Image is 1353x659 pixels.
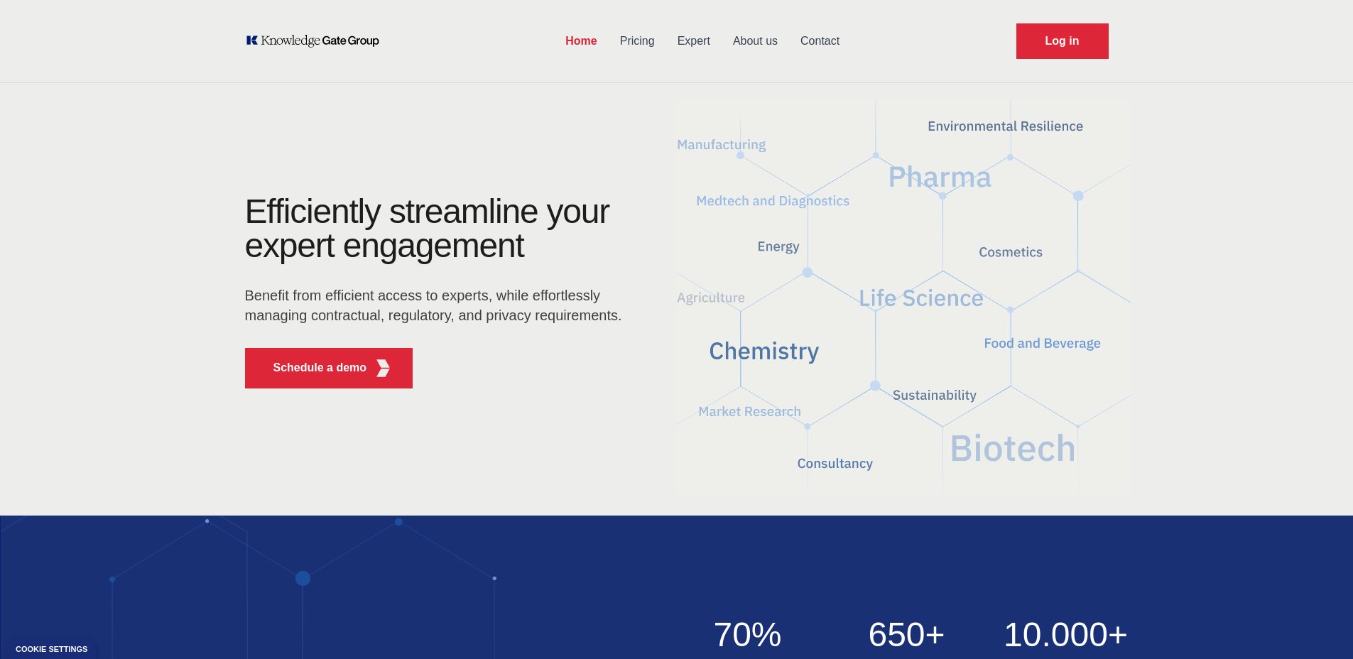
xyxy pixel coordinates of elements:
p: Benefit from efficient access to experts, while effortlessly managing contractual, regulatory, an... [245,285,631,325]
h2: 70% [677,618,819,652]
iframe: Chat Widget [1282,591,1353,659]
button: Schedule a demoKGG Fifth Element RED [245,348,413,388]
a: Contact [789,23,851,60]
h2: 10.000+ [995,618,1137,652]
a: Expert [666,23,722,60]
h1: Efficiently streamline your expert engagement [245,192,610,264]
div: Cookie settings [16,646,87,653]
p: Schedule a demo [273,359,367,376]
a: Request Demo [1016,23,1109,59]
img: KGG Fifth Element RED [677,92,1131,501]
a: KOL Knowledge Platform: Talk to Key External Experts (KEE) [245,34,389,48]
h2: 650+ [836,618,978,652]
a: Home [554,23,608,60]
a: Pricing [609,23,666,60]
img: KGG Fifth Element RED [374,359,391,377]
a: About us [722,23,789,60]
